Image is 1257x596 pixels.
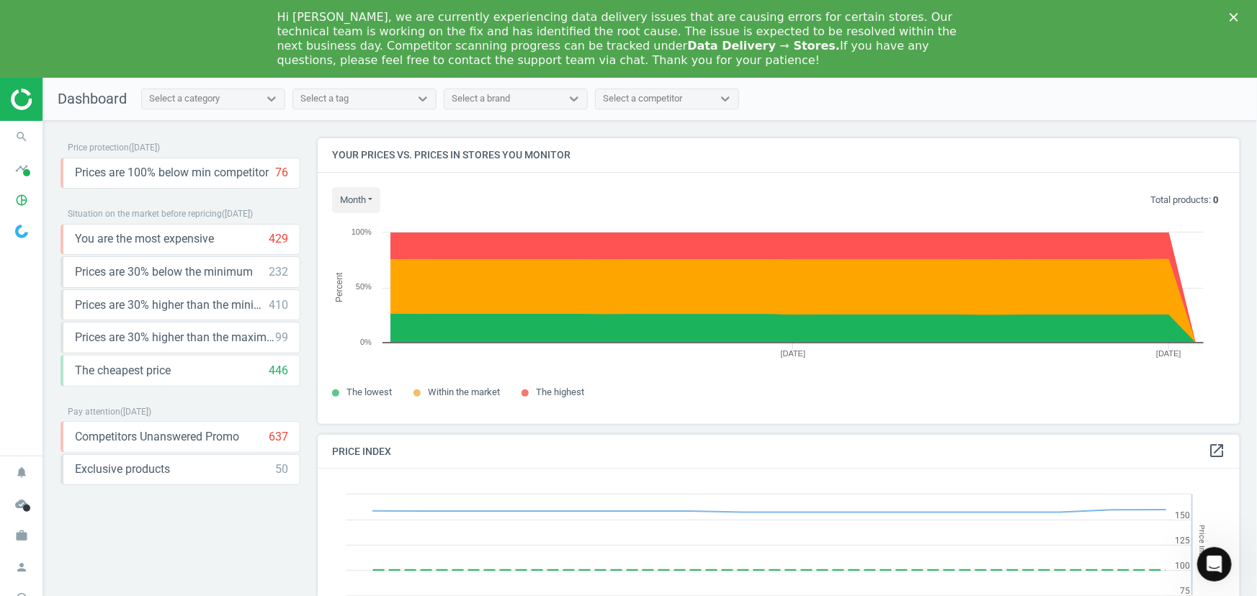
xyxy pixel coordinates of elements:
[222,209,253,219] span: ( [DATE] )
[1197,547,1232,582] iframe: Intercom live chat
[781,349,806,358] tspan: [DATE]
[68,143,129,153] span: Price protection
[68,407,120,417] span: Pay attention
[75,297,269,313] span: Prices are 30% higher than the minimum
[318,435,1240,469] h4: Price Index
[603,93,682,106] div: Select a competitor
[1156,349,1181,358] tspan: [DATE]
[120,407,151,417] span: ( [DATE] )
[68,209,222,219] span: Situation on the market before repricing
[334,272,344,302] tspan: Percent
[1230,13,1244,22] div: Close
[8,123,35,150] i: search
[277,10,957,68] div: Hi [PERSON_NAME], we are currently experiencing data delivery issues that are causing errors for ...
[346,387,392,397] span: The lowest
[269,363,288,379] div: 446
[15,225,28,238] img: wGWNvw8QSZomAAAAABJRU5ErkJggg==
[360,338,372,346] text: 0%
[8,522,35,549] i: work
[1213,194,1218,205] b: 0
[687,39,840,53] b: Data Delivery ⇾ Stores.
[75,429,239,445] span: Competitors Unanswered Promo
[1180,586,1190,596] text: 75
[75,165,269,181] span: Prices are 100% below min competitor
[1208,442,1225,459] i: open_in_new
[275,461,288,477] div: 50
[356,282,372,291] text: 50%
[269,429,288,445] div: 637
[428,387,500,397] span: Within the market
[8,554,35,581] i: person
[269,297,288,313] div: 410
[1175,510,1190,520] text: 150
[1175,536,1190,546] text: 125
[129,143,160,153] span: ( [DATE] )
[1208,442,1225,461] a: open_in_new
[149,93,220,106] div: Select a category
[1197,525,1207,565] tspan: Price Index
[352,227,372,236] text: 100%
[269,264,288,280] div: 232
[452,93,510,106] div: Select a brand
[318,138,1240,172] h4: Your prices vs. prices in stores you monitor
[8,459,35,486] i: notifications
[332,187,380,213] button: month
[75,264,253,280] span: Prices are 30% below the minimum
[11,89,113,110] img: ajHJNr6hYgQAAAAASUVORK5CYII=
[269,231,288,247] div: 429
[275,165,288,181] div: 76
[1175,561,1190,571] text: 100
[75,231,214,247] span: You are the most expensive
[536,387,584,397] span: The highest
[275,330,288,346] div: 99
[75,363,171,379] span: The cheapest price
[75,330,275,346] span: Prices are 30% higher than the maximal
[8,155,35,182] i: timeline
[8,186,35,214] i: pie_chart_outlined
[1150,194,1218,207] p: Total products:
[8,490,35,518] i: cloud_done
[75,461,170,477] span: Exclusive products
[58,90,127,107] span: Dashboard
[300,93,349,106] div: Select a tag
